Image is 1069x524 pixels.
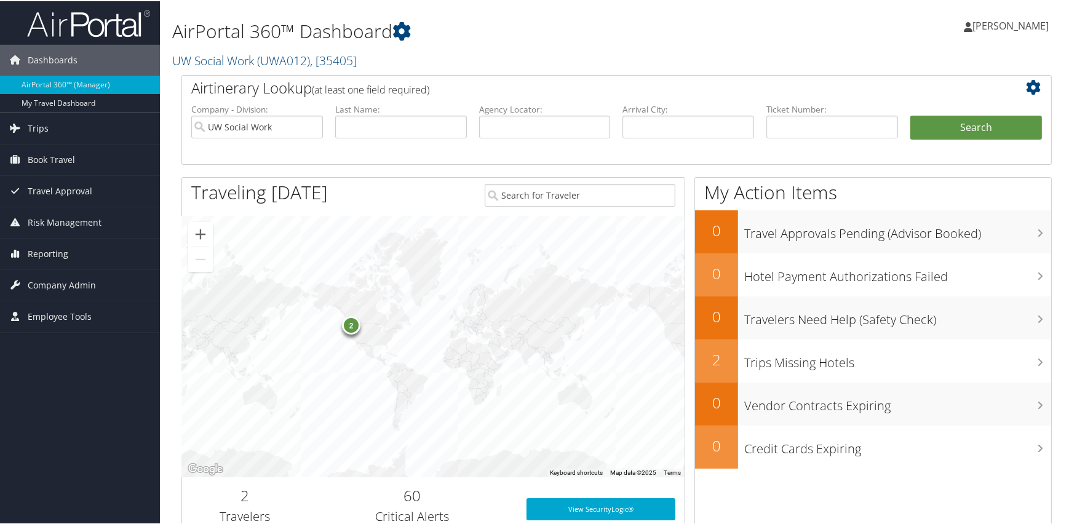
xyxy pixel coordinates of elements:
[695,262,738,283] h2: 0
[744,218,1051,241] h3: Travel Approvals Pending (Advisor Booked)
[28,44,77,74] span: Dashboards
[188,221,213,245] button: Zoom in
[310,51,357,68] span: , [ 35405 ]
[191,76,969,97] h2: Airtinerary Lookup
[695,252,1051,295] a: 0Hotel Payment Authorizations Failed
[744,261,1051,284] h3: Hotel Payment Authorizations Failed
[744,390,1051,413] h3: Vendor Contracts Expiring
[527,497,675,519] a: View SecurityLogic®
[317,484,507,505] h2: 60
[342,315,360,333] div: 2
[172,17,765,43] h1: AirPortal 360™ Dashboard
[185,460,226,476] img: Google
[27,8,150,37] img: airportal-logo.png
[766,102,898,114] label: Ticket Number:
[695,424,1051,467] a: 0Credit Cards Expiring
[191,507,298,524] h3: Travelers
[910,114,1042,139] button: Search
[312,82,429,95] span: (at least one field required)
[744,433,1051,456] h3: Credit Cards Expiring
[28,237,68,268] span: Reporting
[191,102,323,114] label: Company - Division:
[257,51,310,68] span: ( UWA012 )
[695,391,738,412] h2: 0
[744,304,1051,327] h3: Travelers Need Help (Safety Check)
[695,348,738,369] h2: 2
[191,178,328,204] h1: Traveling [DATE]
[695,295,1051,338] a: 0Travelers Need Help (Safety Check)
[550,467,603,476] button: Keyboard shortcuts
[28,112,49,143] span: Trips
[188,246,213,271] button: Zoom out
[695,305,738,326] h2: 0
[664,468,681,475] a: Terms (opens in new tab)
[744,347,1051,370] h3: Trips Missing Hotels
[485,183,675,205] input: Search for Traveler
[28,269,96,300] span: Company Admin
[695,338,1051,381] a: 2Trips Missing Hotels
[610,468,656,475] span: Map data ©2025
[964,6,1061,43] a: [PERSON_NAME]
[972,18,1049,31] span: [PERSON_NAME]
[695,209,1051,252] a: 0Travel Approvals Pending (Advisor Booked)
[335,102,467,114] label: Last Name:
[695,219,738,240] h2: 0
[28,143,75,174] span: Book Travel
[695,381,1051,424] a: 0Vendor Contracts Expiring
[479,102,611,114] label: Agency Locator:
[695,178,1051,204] h1: My Action Items
[28,175,92,205] span: Travel Approval
[191,484,298,505] h2: 2
[172,51,357,68] a: UW Social Work
[28,300,92,331] span: Employee Tools
[622,102,754,114] label: Arrival City:
[695,434,738,455] h2: 0
[317,507,507,524] h3: Critical Alerts
[185,460,226,476] a: Open this area in Google Maps (opens a new window)
[28,206,101,237] span: Risk Management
